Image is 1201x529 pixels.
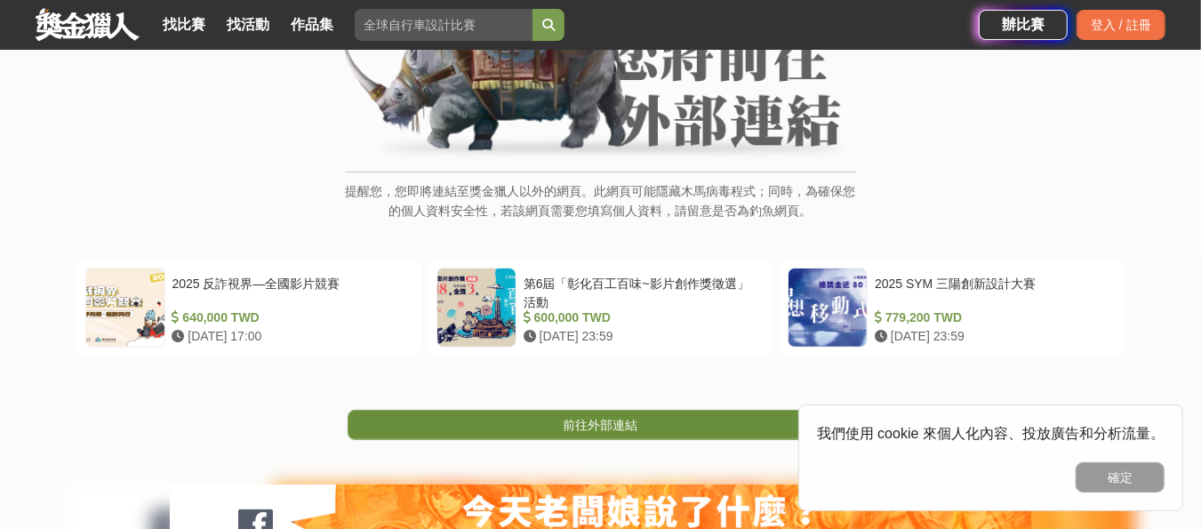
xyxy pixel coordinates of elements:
[875,309,1109,327] div: 779,200 TWD
[817,426,1165,441] span: 我們使用 cookie 來個人化內容、投放廣告和分析流量。
[524,275,757,309] div: 第6屆「彰化百工百味~影片創作獎徵選」活動
[172,309,406,327] div: 640,000 TWD
[345,181,856,239] p: 提醒您，您即將連結至獎金獵人以外的網頁。此網頁可能隱藏木馬病毒程式；同時，為確保您的個人資料安全性，若該網頁需要您填寫個人資料，請留意是否為釣魚網頁。
[524,309,757,327] div: 600,000 TWD
[355,9,532,41] input: 全球自行車設計比賽
[156,12,212,37] a: 找比賽
[875,275,1109,309] div: 2025 SYM 三陽創新設計大賽
[284,12,340,37] a: 作品集
[979,10,1068,40] a: 辦比賽
[524,327,757,346] div: [DATE] 23:59
[875,327,1109,346] div: [DATE] 23:59
[428,259,773,357] a: 第6屆「彰化百工百味~影片創作獎徵選」活動 600,000 TWD [DATE] 23:59
[564,418,638,432] span: 前往外部連結
[1077,10,1165,40] div: 登入 / 註冊
[779,259,1125,357] a: 2025 SYM 三陽創新設計大賽 779,200 TWD [DATE] 23:59
[220,12,276,37] a: 找活動
[172,327,406,346] div: [DATE] 17:00
[1076,462,1165,493] button: 確定
[348,410,854,440] a: 前往外部連結
[76,259,422,357] a: 2025 反詐視界—全國影片競賽 640,000 TWD [DATE] 17:00
[172,275,406,309] div: 2025 反詐視界—全國影片競賽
